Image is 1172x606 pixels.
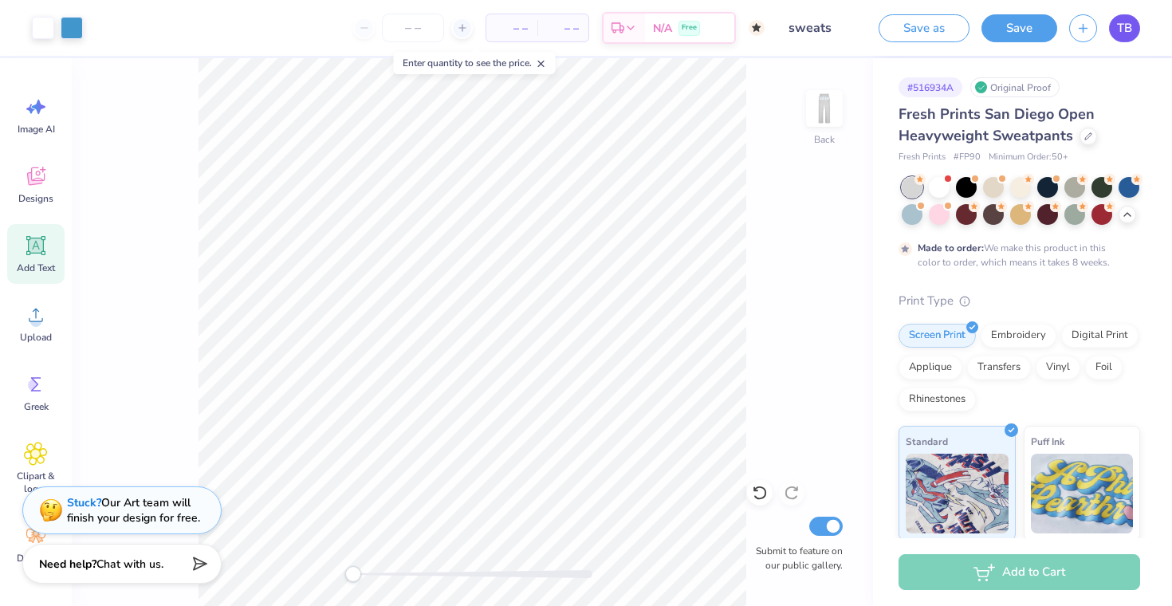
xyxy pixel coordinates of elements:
[496,20,528,37] span: – –
[899,77,962,97] div: # 516934A
[1109,14,1140,42] a: TB
[906,454,1009,533] img: Standard
[682,22,697,33] span: Free
[17,552,55,565] span: Decorate
[967,356,1031,380] div: Transfers
[970,77,1060,97] div: Original Proof
[918,241,1114,270] div: We make this product in this color to order, which means it takes 8 weeks.
[899,104,1095,145] span: Fresh Prints San Diego Open Heavyweight Sweatpants
[10,470,62,495] span: Clipart & logos
[18,123,55,136] span: Image AI
[906,433,948,450] span: Standard
[879,14,969,42] button: Save as
[808,92,840,124] img: Back
[954,151,981,164] span: # FP90
[918,242,984,254] strong: Made to order:
[899,356,962,380] div: Applique
[989,151,1068,164] span: Minimum Order: 50 +
[394,52,556,74] div: Enter quantity to see the price.
[777,12,855,44] input: Untitled Design
[1036,356,1080,380] div: Vinyl
[24,400,49,413] span: Greek
[39,557,96,572] strong: Need help?
[747,544,843,573] label: Submit to feature on our public gallery.
[653,20,672,37] span: N/A
[899,388,976,411] div: Rhinestones
[1031,454,1134,533] img: Puff Ink
[981,324,1056,348] div: Embroidery
[96,557,163,572] span: Chat with us.
[1061,324,1139,348] div: Digital Print
[67,495,200,525] div: Our Art team will finish your design for free.
[1031,433,1064,450] span: Puff Ink
[899,151,946,164] span: Fresh Prints
[981,14,1057,42] button: Save
[547,20,579,37] span: – –
[382,14,444,42] input: – –
[899,324,976,348] div: Screen Print
[899,292,1140,310] div: Print Type
[1085,356,1123,380] div: Foil
[814,132,835,147] div: Back
[1117,19,1132,37] span: TB
[20,331,52,344] span: Upload
[17,262,55,274] span: Add Text
[345,566,361,582] div: Accessibility label
[67,495,101,510] strong: Stuck?
[18,192,53,205] span: Designs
